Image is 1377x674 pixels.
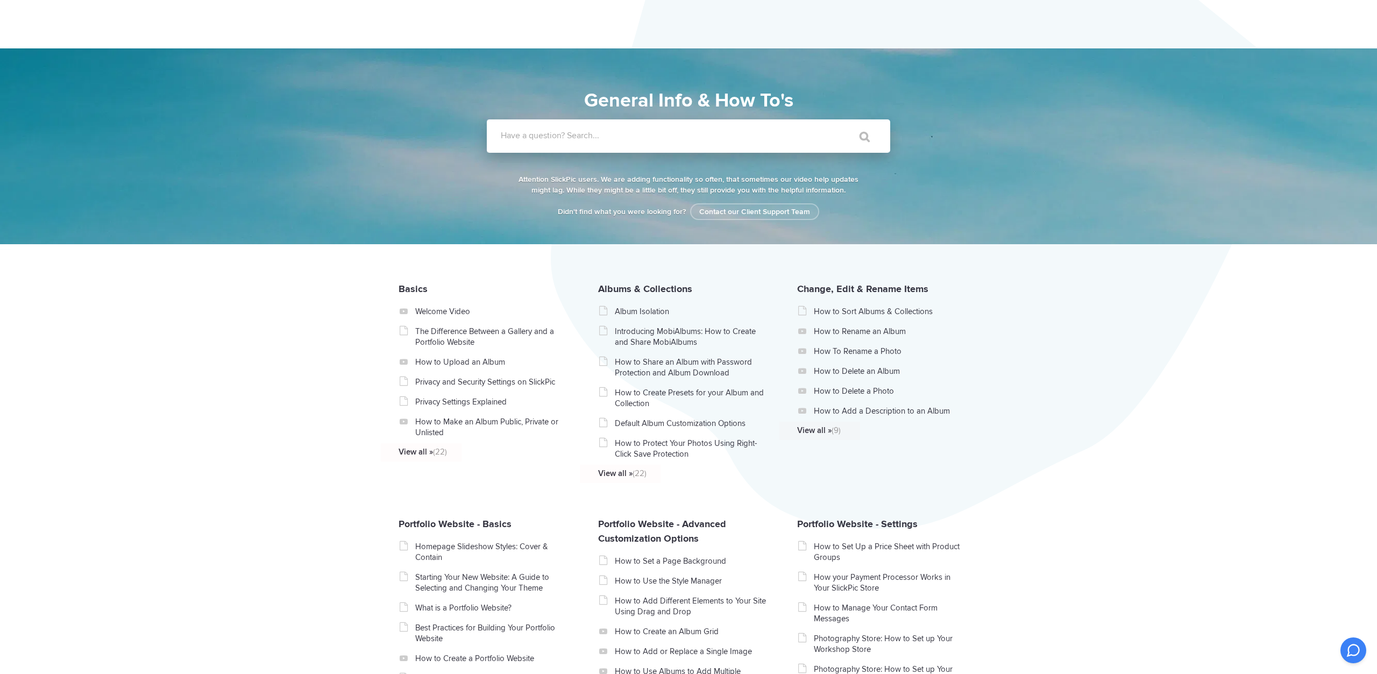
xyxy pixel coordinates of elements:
[415,377,567,387] a: Privacy and Security Settings on SlickPic
[814,541,966,563] a: How to Set Up a Price Sheet with Product Groups
[399,518,512,530] a: Portfolio Website - Basics
[814,346,966,357] a: How To Rename a Photo
[415,602,567,613] a: What is a Portfolio Website?
[415,541,567,563] a: Homepage Slideshow Styles: Cover & Contain
[415,416,567,438] a: How to Make an Album Public, Private or Unlisted
[690,203,819,220] a: Contact our Client Support Team
[415,572,567,593] a: Starting Your New Website: A Guide to Selecting and Changing Your Theme
[399,283,428,295] a: Basics
[797,283,928,295] a: Change, Edit & Rename Items
[615,306,767,317] a: Album Isolation
[615,326,767,347] a: Introducing MobiAlbums: How to Create and Share MobiAlbums
[814,633,966,655] a: Photography Store: How to Set up Your Workshop Store
[814,602,966,624] a: How to Manage Your Contact Form Messages
[615,626,767,637] a: How to Create an Album Grid
[814,386,966,396] a: How to Delete a Photo
[516,174,861,196] p: Attention SlickPic users. We are adding functionality so often, that sometimes our video help upd...
[598,518,726,544] a: Portfolio Website - Advanced Customization Options
[415,326,567,347] a: The Difference Between a Gallery and a Portfolio Website
[415,306,567,317] a: Welcome Video
[415,396,567,407] a: Privacy Settings Explained
[415,653,567,664] a: How to Create a Portfolio Website
[837,124,882,150] input: 
[797,425,949,436] a: View all »(9)
[814,406,966,416] a: How to Add a Description to an Album
[516,207,861,217] p: Didn't find what you were looking for?
[415,622,567,644] a: Best Practices for Building Your Portfolio Website
[814,366,966,377] a: How to Delete an Album
[615,357,767,378] a: How to Share an Album with Password Protection and Album Download
[399,446,551,457] a: View all »(22)
[501,130,904,141] label: Have a question? Search...
[615,646,767,657] a: How to Add or Replace a Single Image
[598,468,750,479] a: View all »(22)
[615,387,767,409] a: How to Create Presets for your Album and Collection
[814,572,966,593] a: How your Payment Processor Works in Your SlickPic Store
[814,326,966,337] a: How to Rename an Album
[814,306,966,317] a: How to Sort Albums & Collections
[797,518,918,530] a: Portfolio Website - Settings
[415,357,567,367] a: How to Upload an Album
[615,595,767,617] a: How to Add Different Elements to Your Site Using Drag and Drop
[598,283,692,295] a: Albums & Collections
[615,556,767,566] a: How to Set a Page Background
[615,576,767,586] a: How to Use the Style Manager
[438,86,939,115] h1: General Info & How To's
[615,438,767,459] a: How to Protect Your Photos Using Right-Click Save Protection
[615,418,767,429] a: Default Album Customization Options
